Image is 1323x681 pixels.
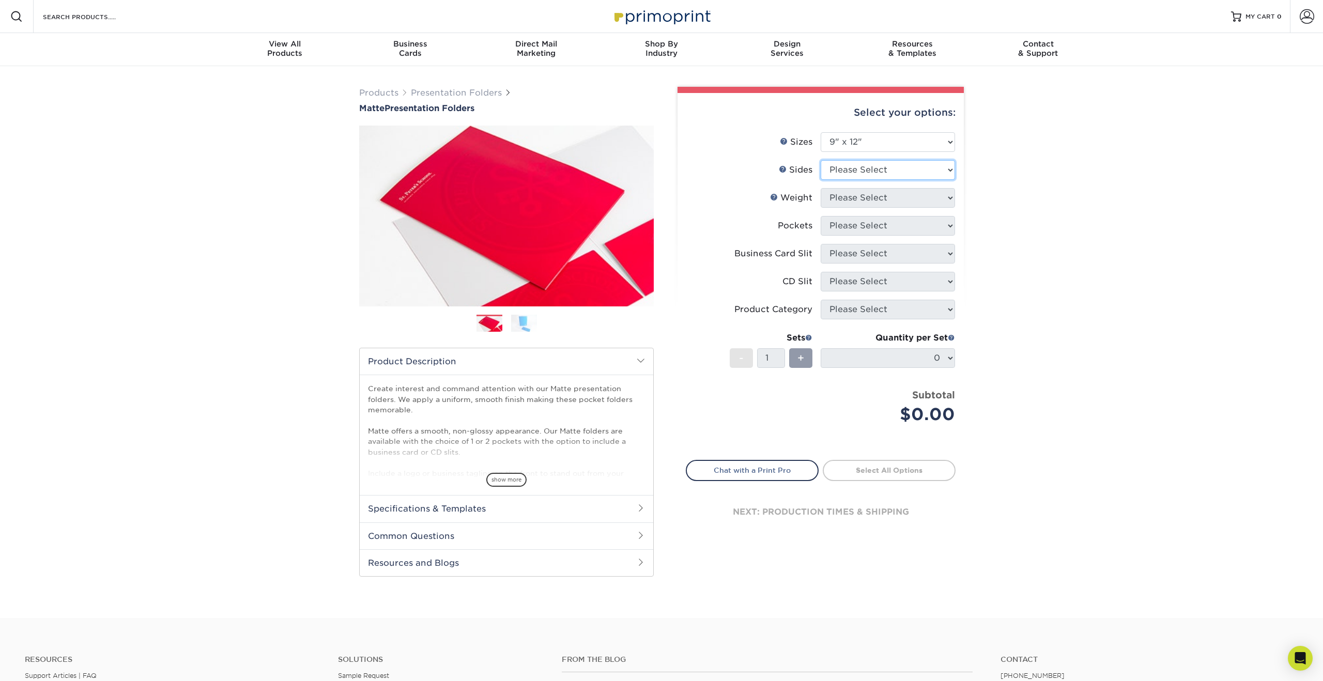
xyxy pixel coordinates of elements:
span: Resources [850,39,975,49]
div: Industry [599,39,725,58]
div: Sets [730,332,812,344]
span: Design [724,39,850,49]
strong: Subtotal [912,389,955,400]
h2: Resources and Blogs [360,549,653,576]
a: DesignServices [724,33,850,66]
span: Business [348,39,473,49]
h4: Resources [25,655,322,664]
span: Direct Mail [473,39,599,49]
span: 0 [1277,13,1282,20]
a: Contact& Support [975,33,1101,66]
h4: From the Blog [562,655,973,664]
a: Chat with a Print Pro [686,460,819,481]
div: Business Card Slit [734,247,812,260]
a: MattePresentation Folders [359,103,654,113]
img: Presentation Folders 01 [476,315,502,333]
a: Resources& Templates [850,33,975,66]
a: Sample Request [338,672,389,679]
a: Presentation Folders [411,88,502,98]
div: & Templates [850,39,975,58]
a: Contact [1001,655,1298,664]
div: Quantity per Set [821,332,955,344]
span: + [797,350,804,366]
a: Select All Options [823,460,956,481]
span: Shop By [599,39,725,49]
div: Products [222,39,348,58]
h1: Presentation Folders [359,103,654,113]
a: View AllProducts [222,33,348,66]
div: Open Intercom Messenger [1288,646,1313,671]
div: Services [724,39,850,58]
div: $0.00 [828,402,955,427]
div: Product Category [734,303,812,316]
span: Matte [359,103,384,113]
div: Sides [779,164,812,176]
div: Marketing [473,39,599,58]
p: Create interest and command attention with our Matte presentation folders. We apply a uniform, sm... [368,383,645,583]
span: View All [222,39,348,49]
input: SEARCH PRODUCTS..... [42,10,143,23]
a: Shop ByIndustry [599,33,725,66]
h2: Common Questions [360,522,653,549]
a: [PHONE_NUMBER] [1001,672,1065,679]
img: Matte 01 [359,114,654,318]
div: next: production times & shipping [686,481,956,543]
div: Sizes [780,136,812,148]
a: Products [359,88,398,98]
a: Direct MailMarketing [473,33,599,66]
div: Cards [348,39,473,58]
span: show more [486,473,527,487]
span: MY CART [1245,12,1275,21]
img: Primoprint [610,5,713,27]
div: & Support [975,39,1101,58]
h2: Specifications & Templates [360,495,653,522]
div: Weight [770,192,812,204]
h4: Solutions [338,655,546,664]
a: BusinessCards [348,33,473,66]
div: Pockets [778,220,812,232]
h2: Product Description [360,348,653,375]
span: - [739,350,744,366]
span: Contact [975,39,1101,49]
div: CD Slit [782,275,812,288]
img: Presentation Folders 02 [511,314,537,332]
div: Select your options: [686,93,956,132]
